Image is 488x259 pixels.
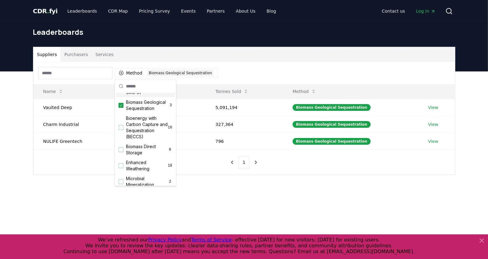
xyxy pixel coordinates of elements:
a: Pricing Survey [134,6,175,17]
a: Contact us [377,6,410,17]
a: View [428,104,438,111]
a: View [428,138,438,144]
div: Biomass Geological Sequestration [147,70,214,76]
a: Partners [202,6,230,17]
span: Biomass Geological Sequestration [126,99,169,111]
button: Method [288,85,321,98]
button: Tonnes Sold [211,85,253,98]
span: Enhanced Weathering [126,160,168,172]
a: Events [176,6,201,17]
td: 32 [112,133,206,150]
button: 1 [239,156,249,168]
span: 16 [168,125,172,130]
button: Services [92,47,117,62]
a: CDR.fyi [33,7,58,15]
a: View [428,121,438,127]
span: Bioenergy with Carbon Capture and Sequestration (BECCS) [126,115,168,140]
a: Log in [411,6,440,17]
button: Name [38,85,68,98]
h1: Leaderboards [33,27,455,37]
td: 5,091,194 [206,99,283,116]
td: 20,427 [112,99,206,116]
td: Vaulted Deep [33,99,112,116]
nav: Main [377,6,440,17]
td: NULIFE Greentech [33,133,112,150]
span: 8 [168,147,172,152]
td: Charm Industrial [33,116,112,133]
span: Microbial Mineralization [126,176,168,188]
a: CDR Map [103,6,133,17]
div: Biomass Geological Sequestration [293,121,371,128]
a: Blog [262,6,281,17]
nav: Main [62,6,281,17]
span: . [47,7,49,15]
span: 2 [168,179,172,184]
a: Leaderboards [62,6,102,17]
span: 3 [169,103,172,108]
button: previous page [227,156,237,168]
button: Purchasers [60,47,92,62]
span: Biomass Direct Storage [126,144,168,156]
td: 327,364 [206,116,283,133]
span: CDR fyi [33,7,58,15]
button: MethodBiomass Geological Sequestration [115,68,218,78]
td: 13,224 [112,116,206,133]
span: 18 [168,163,172,168]
div: Biomass Geological Sequestration [293,138,371,145]
td: 796 [206,133,283,150]
button: Suppliers [33,47,61,62]
button: next page [251,156,261,168]
a: About Us [231,6,260,17]
div: Biomass Geological Sequestration [293,104,371,111]
span: Log in [416,8,435,14]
